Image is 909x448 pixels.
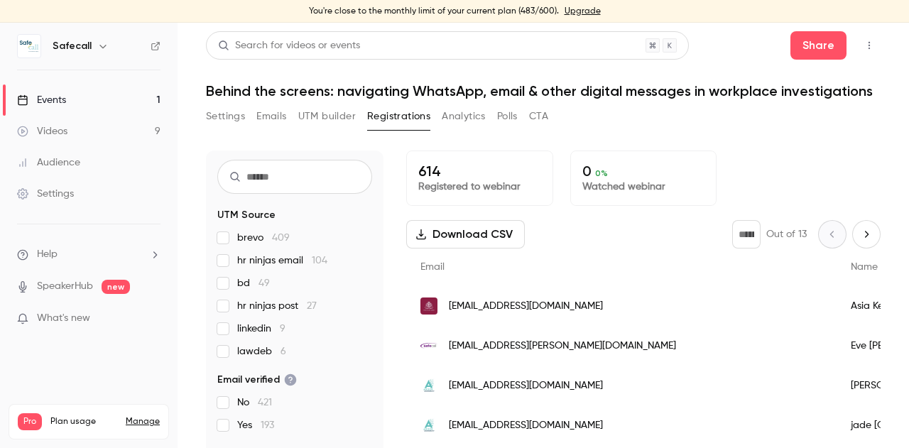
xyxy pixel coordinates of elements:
[50,416,117,427] span: Plan usage
[367,105,430,128] button: Registrations
[237,418,274,432] span: Yes
[790,31,847,60] button: Share
[449,418,603,433] span: [EMAIL_ADDRESS][DOMAIN_NAME]
[102,280,130,294] span: new
[237,344,286,359] span: lawdeb
[237,253,327,268] span: hr ninjas email
[217,208,276,222] span: UTM Source
[312,256,327,266] span: 104
[237,276,270,290] span: bd
[237,395,272,410] span: No
[17,93,66,107] div: Events
[18,35,40,58] img: Safecall
[420,297,437,315] img: lygonarmshotel.co.uk
[582,180,705,194] p: Watched webinar
[418,163,541,180] p: 614
[261,420,274,430] span: 193
[17,247,160,262] li: help-dropdown-opener
[449,378,603,393] span: [EMAIL_ADDRESS][DOMAIN_NAME]
[17,124,67,138] div: Videos
[420,262,445,272] span: Email
[281,346,286,356] span: 6
[497,105,518,128] button: Polls
[17,187,74,201] div: Settings
[258,398,272,408] span: 421
[582,163,705,180] p: 0
[766,227,807,241] p: Out of 13
[418,180,541,194] p: Registered to webinar
[218,38,360,53] div: Search for videos or events
[442,105,486,128] button: Analytics
[280,324,285,334] span: 9
[272,233,290,243] span: 409
[852,220,881,248] button: Next page
[307,301,317,311] span: 27
[565,6,601,17] a: Upgrade
[406,220,525,248] button: Download CSV
[256,105,286,128] button: Emails
[143,312,160,325] iframe: Noticeable Trigger
[53,39,92,53] h6: Safecall
[529,105,548,128] button: CTA
[37,279,93,294] a: SpeakerHub
[206,105,245,128] button: Settings
[217,373,297,387] span: Email verified
[17,155,80,170] div: Audience
[237,299,317,313] span: hr ninjas post
[206,82,881,99] h1: Behind the screens: navigating WhatsApp, email & other digital messages in workplace investigations
[37,247,58,262] span: Help
[449,339,676,354] span: [EMAIL_ADDRESS][PERSON_NAME][DOMAIN_NAME]
[420,377,437,394] img: arden.ac.uk
[37,311,90,326] span: What's new
[420,417,437,434] img: arden.ac.uk
[258,278,270,288] span: 49
[18,413,42,430] span: Pro
[420,337,437,354] img: safecall.co.uk
[126,416,160,427] a: Manage
[595,168,608,178] span: 0 %
[237,322,285,336] span: linkedin
[851,262,878,272] span: Name
[237,231,290,245] span: brevo
[298,105,356,128] button: UTM builder
[449,299,603,314] span: [EMAIL_ADDRESS][DOMAIN_NAME]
